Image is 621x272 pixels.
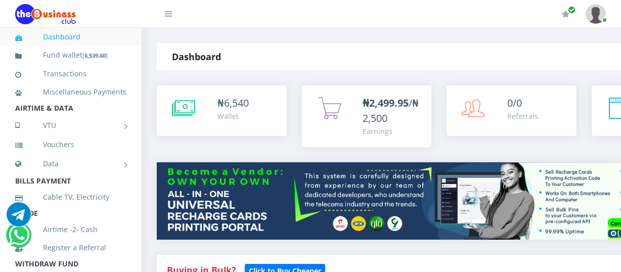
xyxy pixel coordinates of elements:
[507,96,522,110] span: 0/0
[82,52,108,59] small: [ ]
[9,231,29,247] a: Chat for support
[217,96,249,111] div: ₦
[15,80,126,104] a: Miscellaneous Payments
[586,4,606,24] img: User
[302,85,432,147] a: ₦2,499.95/₦2,500 Earnings
[15,236,126,259] a: Register a Referral
[84,52,106,59] b: 6,539.60
[15,218,126,241] a: Airtime -2- Cash
[15,113,126,138] a: VTU
[172,51,221,63] strong: Dashboard
[217,111,249,121] div: Wallet
[15,43,126,67] a: Fund wallet[6,539.60]
[15,151,126,176] a: Data
[15,133,126,156] a: Vouchers
[507,111,538,121] div: Referrals
[15,62,126,85] a: Transactions
[568,6,575,14] span: Renew/Upgrade Subscription
[363,96,409,110] b: ₦2,499.95
[363,96,419,125] span: /₦2,500
[15,25,126,49] a: Dashboard
[224,96,249,110] span: 6,540
[7,210,31,226] a: Chat for support
[363,126,422,137] div: Earnings
[447,85,576,136] a: 0/0 Referrals
[562,10,569,18] i: Renew/Upgrade Subscription
[157,85,287,136] a: ₦6,540 Wallet
[15,186,126,209] a: Cable TV, Electricity
[15,4,76,24] img: Logo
